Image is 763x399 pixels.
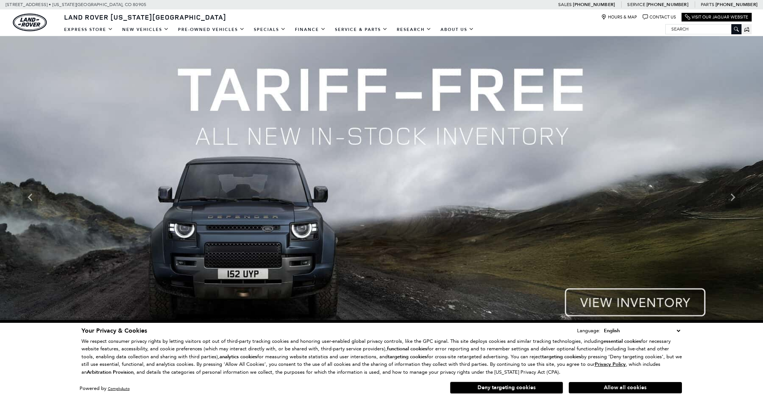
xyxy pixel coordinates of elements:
[601,14,637,20] a: Hours & Map
[436,23,479,36] a: About Us
[573,2,615,8] a: [PHONE_NUMBER]
[173,23,249,36] a: Pre-Owned Vehicles
[450,382,563,394] button: Deny targeting cookies
[249,23,290,36] a: Specials
[577,328,600,333] div: Language:
[23,186,38,209] div: Previous
[81,327,147,335] span: Your Privacy & Cookies
[558,2,572,7] span: Sales
[290,23,330,36] a: Finance
[220,353,257,360] strong: analytics cookies
[60,23,118,36] a: EXPRESS STORE
[64,12,226,21] span: Land Rover [US_STATE][GEOGRAPHIC_DATA]
[60,23,479,36] nav: Main Navigation
[60,12,231,21] a: Land Rover [US_STATE][GEOGRAPHIC_DATA]
[666,25,741,34] input: Search
[701,2,714,7] span: Parts
[81,338,682,376] p: We respect consumer privacy rights by letting visitors opt out of third-party tracking cookies an...
[602,327,682,335] select: Language Select
[6,2,146,7] a: [STREET_ADDRESS] • [US_STATE][GEOGRAPHIC_DATA], CO 80905
[388,353,427,360] strong: targeting cookies
[595,361,626,367] a: Privacy Policy
[87,369,134,376] strong: Arbitration Provision
[387,345,427,352] strong: functional cookies
[80,386,130,391] div: Powered by
[330,23,392,36] a: Service & Parts
[13,14,47,31] img: Land Rover
[542,353,581,360] strong: targeting cookies
[603,338,641,345] strong: essential cookies
[118,23,173,36] a: New Vehicles
[595,361,626,368] u: Privacy Policy
[643,14,676,20] a: Contact Us
[13,14,47,31] a: land-rover
[685,14,748,20] a: Visit Our Jaguar Website
[627,2,645,7] span: Service
[715,2,757,8] a: [PHONE_NUMBER]
[725,186,740,209] div: Next
[392,23,436,36] a: Research
[108,386,130,391] a: ComplyAuto
[646,2,688,8] a: [PHONE_NUMBER]
[569,382,682,393] button: Allow all cookies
